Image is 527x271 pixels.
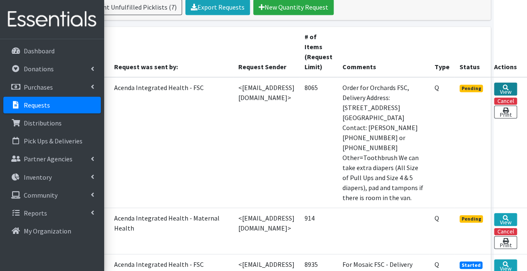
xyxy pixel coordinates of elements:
[3,187,101,203] a: Community
[109,208,233,254] td: Acenda Integrated Health - Maternal Health
[233,27,300,77] th: Request Sender
[494,98,517,105] button: Cancel
[435,260,439,268] abbr: Quantity
[300,27,337,77] th: # of Items (Request Limit)
[24,47,55,55] p: Dashboard
[233,77,300,208] td: <[EMAIL_ADDRESS][DOMAIN_NAME]>
[24,65,54,73] p: Donations
[24,191,57,199] p: Community
[435,83,439,92] abbr: Quantity
[3,151,101,167] a: Partner Agencies
[24,155,72,163] p: Partner Agencies
[24,137,82,145] p: Pick Ups & Deliveries
[337,77,430,208] td: Order for Orchards FSC, Delivery Address: [STREET_ADDRESS][GEOGRAPHIC_DATA] Contact: [PERSON_NAME...
[494,228,517,235] button: Cancel
[24,209,47,217] p: Reports
[24,119,62,127] p: Distributions
[489,27,527,77] th: Actions
[3,60,101,77] a: Donations
[109,77,233,208] td: Acenda Integrated Health - FSC
[3,169,101,186] a: Inventory
[430,27,455,77] th: Type
[3,223,101,239] a: My Organization
[435,214,439,222] abbr: Quantity
[24,227,71,235] p: My Organization
[233,208,300,254] td: <[EMAIL_ADDRESS][DOMAIN_NAME]>
[460,215,483,223] span: Pending
[300,208,337,254] td: 914
[300,77,337,208] td: 8065
[3,5,101,33] img: HumanEssentials
[460,261,483,269] span: Started
[3,97,101,113] a: Requests
[494,213,517,226] a: View
[24,83,53,91] p: Purchases
[337,27,430,77] th: Comments
[455,27,490,77] th: Status
[24,173,52,181] p: Inventory
[24,101,50,109] p: Requests
[3,43,101,59] a: Dashboard
[460,85,483,92] span: Pending
[494,83,517,95] a: View
[109,27,233,77] th: Request was sent by:
[3,133,101,149] a: Pick Ups & Deliveries
[494,236,517,249] a: Print
[494,105,517,118] a: Print
[3,115,101,131] a: Distributions
[3,205,101,221] a: Reports
[3,79,101,95] a: Purchases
